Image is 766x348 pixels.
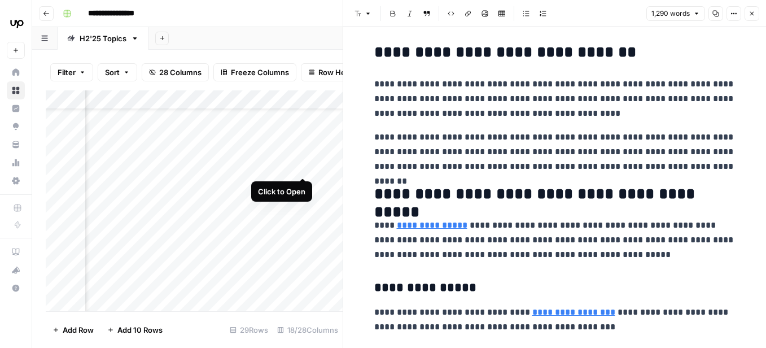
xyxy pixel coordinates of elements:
img: Upwork Logo [7,13,27,33]
div: What's new? [7,262,24,279]
button: Filter [50,63,93,81]
a: Opportunities [7,118,25,136]
button: 28 Columns [142,63,209,81]
span: Row Height [318,67,359,78]
div: 29 Rows [225,321,273,339]
button: Sort [98,63,137,81]
button: Workspace: Upwork [7,9,25,37]
a: Your Data [7,136,25,154]
button: Help + Support [7,279,25,297]
a: Home [7,63,25,81]
span: Freeze Columns [231,67,289,78]
button: Freeze Columns [213,63,296,81]
button: Add 10 Rows [100,321,169,339]
a: Settings [7,172,25,190]
span: Filter [58,67,76,78]
span: Sort [105,67,120,78]
button: Add Row [46,321,100,339]
button: Row Height [301,63,366,81]
span: 1,290 words [651,8,690,19]
button: 1,290 words [646,6,705,21]
a: Insights [7,99,25,118]
div: H2'25 Topics [80,33,126,44]
a: H2'25 Topics [58,27,148,50]
div: 18/28 Columns [273,321,343,339]
a: Browse [7,81,25,99]
span: 28 Columns [159,67,202,78]
button: What's new? [7,261,25,279]
span: Add Row [63,324,94,336]
span: Add 10 Rows [117,324,163,336]
a: Usage [7,154,25,172]
div: Click to Open [258,186,305,197]
a: AirOps Academy [7,243,25,261]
